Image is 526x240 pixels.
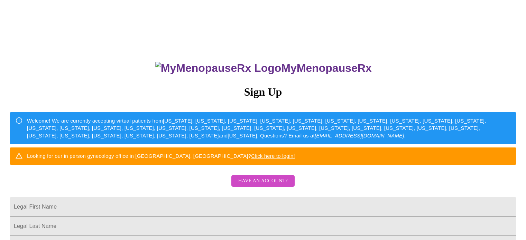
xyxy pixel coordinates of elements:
img: MyMenopauseRx Logo [155,62,281,75]
em: [EMAIL_ADDRESS][DOMAIN_NAME] [315,133,404,138]
button: Have an account? [231,175,295,187]
h3: MyMenopauseRx [11,62,517,75]
div: Welcome! We are currently accepting virtual patients from [US_STATE], [US_STATE], [US_STATE], [US... [27,114,511,142]
a: Have an account? [230,183,296,189]
h3: Sign Up [10,86,516,98]
a: Click here to login! [251,153,295,159]
div: Looking for our in person gynecology office in [GEOGRAPHIC_DATA], [GEOGRAPHIC_DATA]? [27,150,295,162]
span: Have an account? [238,177,288,185]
